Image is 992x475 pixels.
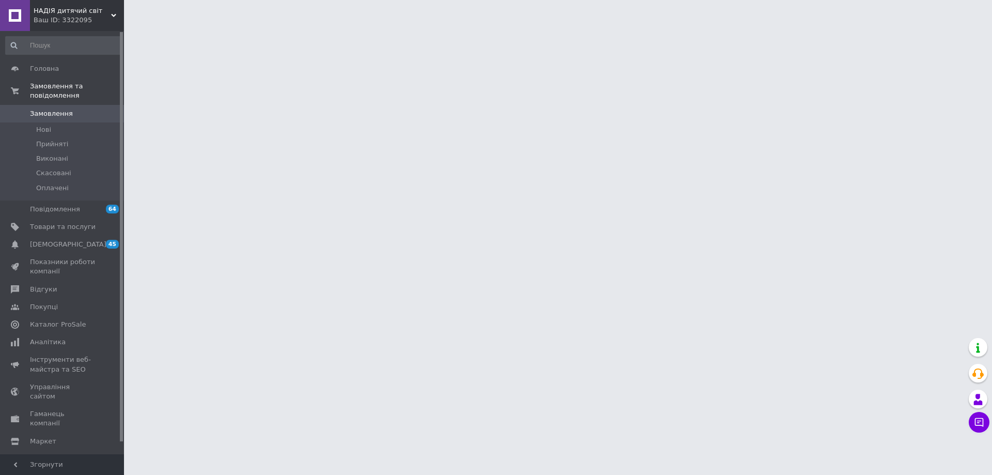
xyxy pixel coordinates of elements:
[30,355,96,374] span: Інструменти веб-майстра та SEO
[36,140,68,149] span: Прийняті
[106,240,119,249] span: 45
[30,240,106,249] span: [DEMOGRAPHIC_DATA]
[5,36,122,55] input: Пошук
[36,168,71,178] span: Скасовані
[36,183,69,193] span: Оплачені
[30,382,96,401] span: Управління сайтом
[30,338,66,347] span: Аналітика
[34,6,111,16] span: НАДІЯ дитячий світ
[30,109,73,118] span: Замовлення
[30,285,57,294] span: Відгуки
[106,205,119,213] span: 64
[30,222,96,232] span: Товари та послуги
[969,412,989,433] button: Чат з покупцем
[36,125,51,134] span: Нові
[30,409,96,428] span: Гаманець компанії
[30,257,96,276] span: Показники роботи компанії
[30,437,56,446] span: Маркет
[30,302,58,312] span: Покупці
[30,82,124,100] span: Замовлення та повідомлення
[34,16,124,25] div: Ваш ID: 3322095
[30,320,86,329] span: Каталог ProSale
[36,154,68,163] span: Виконані
[30,205,80,214] span: Повідомлення
[30,64,59,73] span: Головна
